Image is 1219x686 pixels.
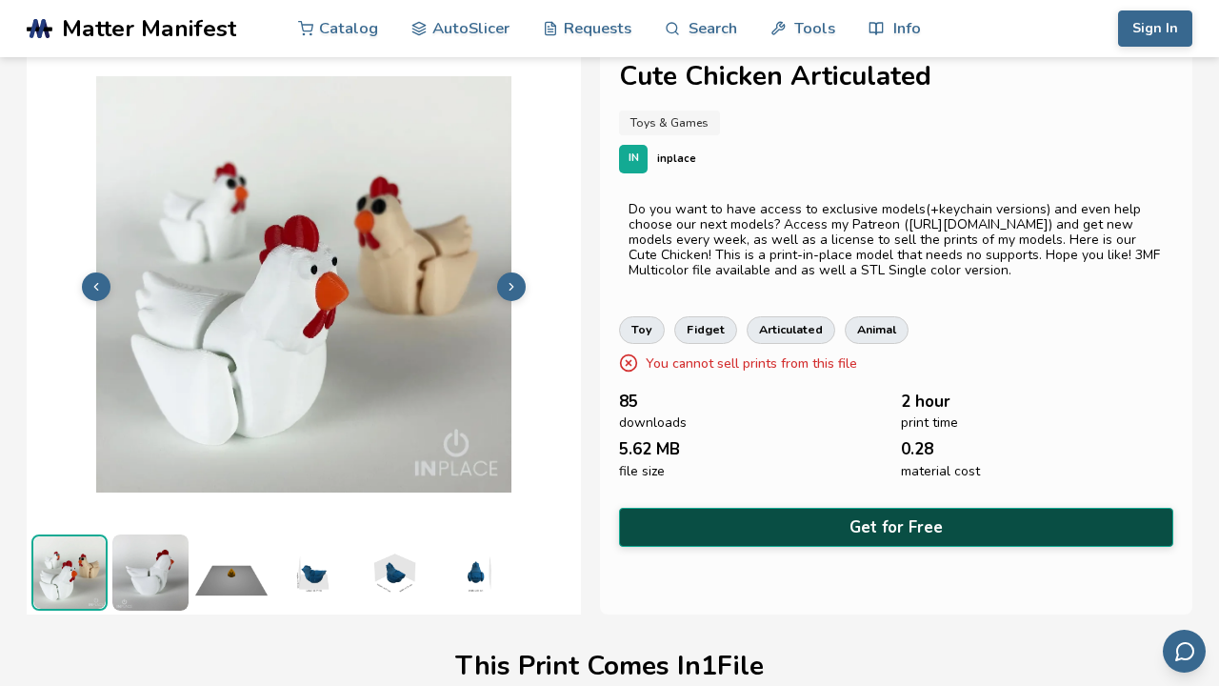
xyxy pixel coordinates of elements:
[657,149,696,169] p: inplace
[901,464,980,479] span: material cost
[62,15,236,42] span: Matter Manifest
[629,152,639,165] span: IN
[674,316,737,343] a: fidget
[455,652,764,681] h1: This Print Comes In 1 File
[901,393,950,411] span: 2 hour
[901,440,933,458] span: 0.28
[1163,630,1206,673] button: Send feedback via email
[845,316,909,343] a: animal
[619,440,680,458] span: 5.62 MB
[747,316,835,343] a: articulated
[901,415,958,431] span: print time
[646,353,857,373] p: You cannot sell prints from this file
[355,535,431,611] img: 1_3D_Dimensions
[629,202,1164,278] div: Do you want to have access to exclusive models(+keychain versions) and even help choose our next ...
[619,316,665,343] a: toy
[193,535,270,611] img: 1_Print_Preview
[619,62,1173,91] h1: Cute Chicken Articulated
[274,535,350,611] img: 1_3D_Dimensions
[619,508,1173,547] button: Get for Free
[619,393,638,411] span: 85
[619,464,665,479] span: file size
[1118,10,1192,47] button: Sign In
[619,111,720,135] a: Toys & Games
[619,415,687,431] span: downloads
[436,535,512,611] img: 1_3D_Dimensions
